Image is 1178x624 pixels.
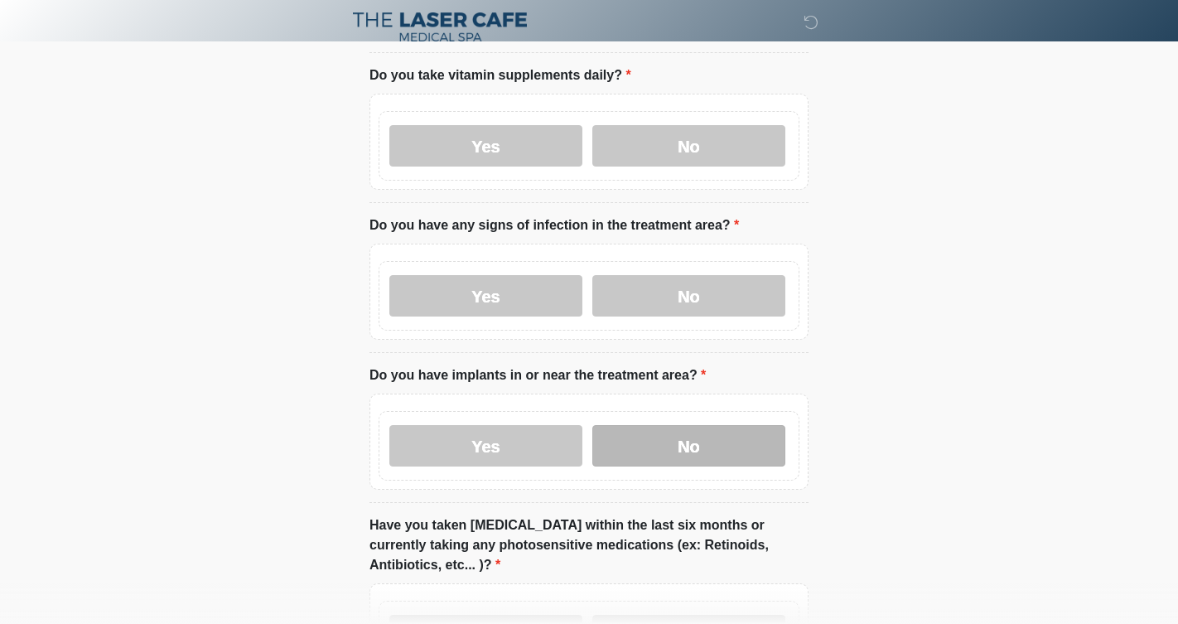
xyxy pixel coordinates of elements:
[389,125,582,167] label: Yes
[592,125,785,167] label: No
[369,515,809,575] label: Have you taken [MEDICAL_DATA] within the last six months or currently taking any photosensitive m...
[592,275,785,317] label: No
[592,425,785,467] label: No
[369,365,706,385] label: Do you have implants in or near the treatment area?
[369,65,631,85] label: Do you take vitamin supplements daily?
[369,215,739,235] label: Do you have any signs of infection in the treatment area?
[389,425,582,467] label: Yes
[389,275,582,317] label: Yes
[353,12,527,41] img: The Laser Cafe Logo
